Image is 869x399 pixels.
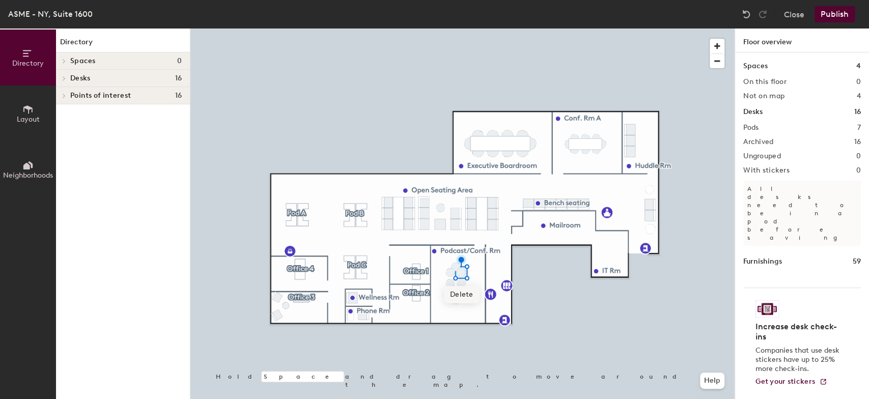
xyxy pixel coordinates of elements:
a: Get your stickers [755,378,827,386]
h1: 59 [853,256,861,267]
h1: 16 [854,106,861,118]
button: Help [700,373,724,389]
h2: 0 [856,78,861,86]
h1: 4 [856,61,861,72]
span: 0 [177,57,182,65]
span: Directory [12,59,44,68]
h1: Spaces [743,61,768,72]
h1: Floor overview [735,28,869,52]
img: Undo [741,9,751,19]
h1: Desks [743,106,763,118]
h2: Not on map [743,92,784,100]
span: Layout [17,115,40,124]
h2: Archived [743,138,773,146]
h2: With stickers [743,166,790,175]
span: Points of interest [70,92,131,100]
p: Companies that use desk stickers have up to 25% more check-ins. [755,346,843,374]
button: Close [784,6,804,22]
h2: Ungrouped [743,152,781,160]
span: Delete [444,286,480,303]
span: Get your stickers [755,377,815,386]
h2: 0 [856,152,861,160]
span: 16 [175,74,182,82]
h2: 0 [856,166,861,175]
img: Redo [758,9,768,19]
span: 16 [175,92,182,100]
h1: Furnishings [743,256,782,267]
h2: 7 [857,124,861,132]
h2: 4 [857,92,861,100]
h1: Directory [56,37,190,52]
h2: Pods [743,124,759,132]
span: Neighborhoods [3,171,53,180]
span: Desks [70,74,90,82]
span: Spaces [70,57,96,65]
div: ASME - NY, Suite 1600 [8,8,93,20]
button: Publish [815,6,855,22]
h4: Increase desk check-ins [755,322,843,342]
h2: 16 [854,138,861,146]
h2: On this floor [743,78,787,86]
p: All desks need to be in a pod before saving [743,181,861,246]
img: Sticker logo [755,300,779,318]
